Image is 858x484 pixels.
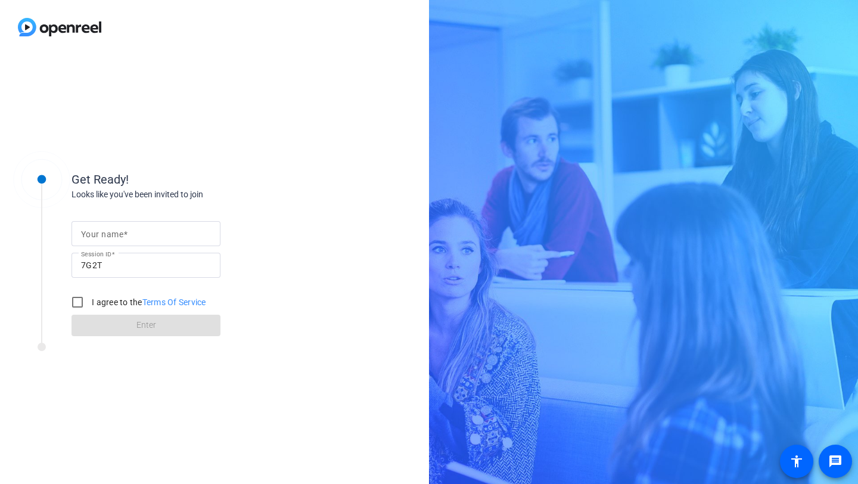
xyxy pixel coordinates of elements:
[142,297,206,307] a: Terms Of Service
[71,170,310,188] div: Get Ready!
[81,229,123,239] mat-label: Your name
[89,296,206,308] label: I agree to the
[828,454,843,469] mat-icon: message
[71,188,310,201] div: Looks like you've been invited to join
[81,250,111,257] mat-label: Session ID
[789,454,804,469] mat-icon: accessibility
